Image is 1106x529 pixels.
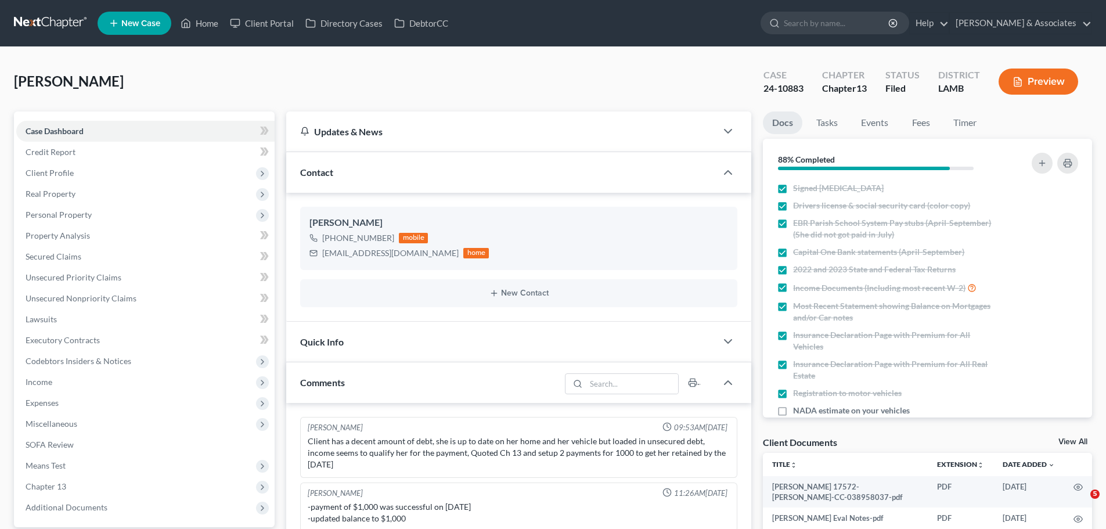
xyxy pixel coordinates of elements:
[793,329,1000,352] span: Insurance Declaration Page with Premium for All Vehicles
[463,248,489,258] div: home
[308,501,730,524] div: -payment of $1,000 was successful on [DATE] -updated balance to $1,000
[763,436,837,448] div: Client Documents
[763,82,804,95] div: 24-10883
[300,377,345,388] span: Comments
[999,69,1078,95] button: Preview
[928,476,993,508] td: PDF
[309,289,728,298] button: New Contact
[784,12,890,34] input: Search by name...
[793,264,956,275] span: 2022 and 2023 State and Federal Tax Returns
[121,19,160,28] span: New Case
[1003,460,1055,469] a: Date Added expand_more
[26,168,74,178] span: Client Profile
[16,309,275,330] a: Lawsuits
[26,502,107,512] span: Additional Documents
[793,246,964,258] span: Capital One Bank statements (April-September)
[763,476,928,508] td: [PERSON_NAME] 17572-[PERSON_NAME]-CC-038958037-pdf
[793,217,1000,240] span: EBR Parish School System Pay stubs (April-September) (She did not got paid in July)
[793,200,970,211] span: Drivers license & social security card (color copy)
[852,111,898,134] a: Events
[26,293,136,303] span: Unsecured Nonpriority Claims
[1048,462,1055,469] i: expand_more
[308,422,363,433] div: [PERSON_NAME]
[902,111,939,134] a: Fees
[928,508,993,528] td: PDF
[308,488,363,499] div: [PERSON_NAME]
[674,488,727,499] span: 11:26AM[DATE]
[885,82,920,95] div: Filed
[16,142,275,163] a: Credit Report
[1067,490,1094,517] iframe: Intercom live chat
[793,387,902,399] span: Registration to motor vehicles
[26,314,57,324] span: Lawsuits
[763,69,804,82] div: Case
[822,69,867,82] div: Chapter
[26,335,100,345] span: Executory Contracts
[26,481,66,491] span: Chapter 13
[399,233,428,243] div: mobile
[938,69,980,82] div: District
[26,210,92,219] span: Personal Property
[885,69,920,82] div: Status
[763,508,928,528] td: [PERSON_NAME] Eval Notes-pdf
[1058,438,1087,446] a: View All
[977,462,984,469] i: unfold_more
[388,13,454,34] a: DebtorCC
[1090,490,1100,499] span: 5
[793,358,1000,382] span: Insurance Declaration Page with Premium for All Real Estate
[778,154,835,164] strong: 88% Completed
[16,288,275,309] a: Unsecured Nonpriority Claims
[26,251,81,261] span: Secured Claims
[993,476,1064,508] td: [DATE]
[16,267,275,288] a: Unsecured Priority Claims
[16,330,275,351] a: Executory Contracts
[856,82,867,93] span: 13
[793,182,884,194] span: Signed [MEDICAL_DATA]
[16,225,275,246] a: Property Analysis
[26,356,131,366] span: Codebtors Insiders & Notices
[938,82,980,95] div: LAMB
[300,13,388,34] a: Directory Cases
[793,282,966,294] span: Income Documents (Including most recent W-2)
[26,147,75,157] span: Credit Report
[322,232,394,244] div: [PHONE_NUMBER]
[300,125,702,138] div: Updates & News
[822,82,867,95] div: Chapter
[586,374,679,394] input: Search...
[16,246,275,267] a: Secured Claims
[26,377,52,387] span: Income
[309,216,728,230] div: [PERSON_NAME]
[910,13,949,34] a: Help
[26,126,84,136] span: Case Dashboard
[674,422,727,433] span: 09:53AM[DATE]
[224,13,300,34] a: Client Portal
[772,460,797,469] a: Titleunfold_more
[26,398,59,408] span: Expenses
[26,272,121,282] span: Unsecured Priority Claims
[790,462,797,469] i: unfold_more
[26,460,66,470] span: Means Test
[807,111,847,134] a: Tasks
[944,111,986,134] a: Timer
[26,231,90,240] span: Property Analysis
[937,460,984,469] a: Extensionunfold_more
[26,419,77,429] span: Miscellaneous
[14,73,124,89] span: [PERSON_NAME]
[26,440,74,449] span: SOFA Review
[993,508,1064,528] td: [DATE]
[300,336,344,347] span: Quick Info
[793,300,1000,323] span: Most Recent Statement showing Balance on Mortgages and/or Car notes
[763,111,802,134] a: Docs
[300,167,333,178] span: Contact
[950,13,1091,34] a: [PERSON_NAME] & Associates
[26,189,75,199] span: Real Property
[16,121,275,142] a: Case Dashboard
[793,405,910,416] span: NADA estimate on your vehicles
[308,436,730,470] div: Client has a decent amount of debt, she is up to date on her home and her vehicle but loaded in u...
[16,434,275,455] a: SOFA Review
[175,13,224,34] a: Home
[322,247,459,259] div: [EMAIL_ADDRESS][DOMAIN_NAME]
